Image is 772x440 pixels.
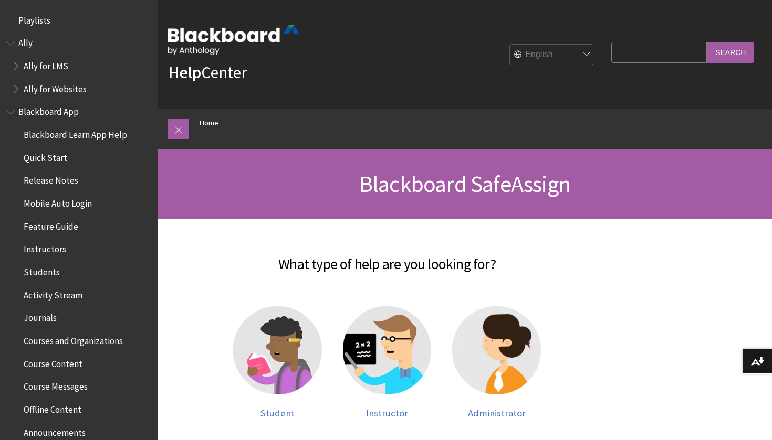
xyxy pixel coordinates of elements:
[6,35,151,98] nav: Book outline for Anthology Ally Help
[366,407,408,419] span: Instructor
[18,35,33,49] span: Ally
[168,240,606,275] h2: What type of help are you looking for?
[233,306,322,395] img: Student help
[452,306,541,419] a: Administrator help Administrator
[343,306,432,395] img: Instructor help
[24,172,78,186] span: Release Notes
[24,286,82,301] span: Activity Stream
[168,62,201,83] strong: Help
[233,306,322,419] a: Student help Student
[24,263,60,277] span: Students
[24,149,67,163] span: Quick Start
[168,25,299,55] img: Blackboard by Anthology
[24,126,127,140] span: Blackboard Learn App Help
[24,309,57,324] span: Journals
[24,241,66,255] span: Instructors
[24,378,88,392] span: Course Messages
[18,12,50,26] span: Playlists
[24,80,87,94] span: Ally for Websites
[24,332,123,346] span: Courses and Organizations
[24,355,82,369] span: Course Content
[359,169,570,198] span: Blackboard SafeAssign
[6,12,151,29] nav: Book outline for Playlists
[24,195,92,209] span: Mobile Auto Login
[510,45,594,66] select: Site Language Selector
[707,42,754,62] input: Search
[200,116,218,130] a: Home
[24,218,78,232] span: Feature Guide
[168,62,247,83] a: HelpCenter
[260,407,295,419] span: Student
[24,401,81,415] span: Offline Content
[452,306,541,395] img: Administrator help
[18,103,79,117] span: Blackboard App
[343,306,432,419] a: Instructor help Instructor
[24,424,86,438] span: Announcements
[24,57,68,71] span: Ally for LMS
[468,407,526,419] span: Administrator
